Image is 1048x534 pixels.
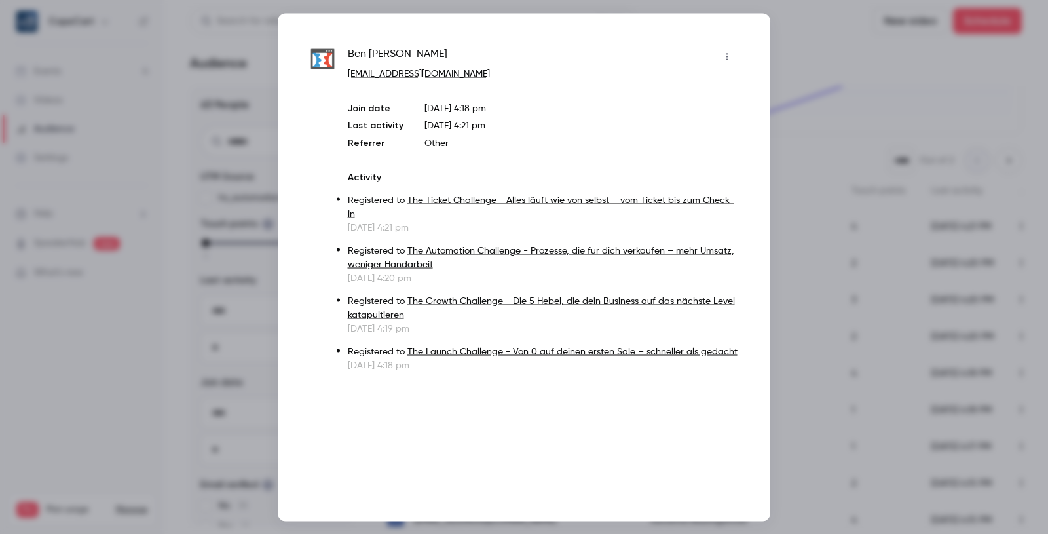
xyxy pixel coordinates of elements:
p: Referrer [348,136,403,149]
p: Join date [348,102,403,115]
p: [DATE] 4:18 pm [424,102,738,115]
p: Last activity [348,119,403,132]
span: [DATE] 4:21 pm [424,121,485,130]
p: [DATE] 4:20 pm [348,271,738,284]
a: The Growth Challenge - Die 5 Hebel, die dein Business auf das nächste Level katapultieren [348,296,735,319]
p: [DATE] 4:19 pm [348,322,738,335]
p: Registered to [348,244,738,271]
a: The Automation Challenge - Prozesse, die für dich verkaufen – mehr Umsatz, weniger Handarbeit [348,246,734,269]
img: benbutscher.com [310,47,335,71]
span: Ben [PERSON_NAME] [348,46,447,67]
p: Registered to [348,345,738,358]
p: [DATE] 4:21 pm [348,221,738,234]
p: Other [424,136,738,149]
a: The Launch Challenge - Von 0 auf deinen ersten Sale – schneller als gedacht [407,347,738,356]
p: [DATE] 4:18 pm [348,358,738,372]
p: Registered to [348,193,738,221]
p: Activity [348,170,738,183]
a: The Ticket Challenge - Alles läuft wie von selbst – vom Ticket bis zum Check-in [348,195,734,218]
a: [EMAIL_ADDRESS][DOMAIN_NAME] [348,69,490,78]
p: Registered to [348,294,738,322]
